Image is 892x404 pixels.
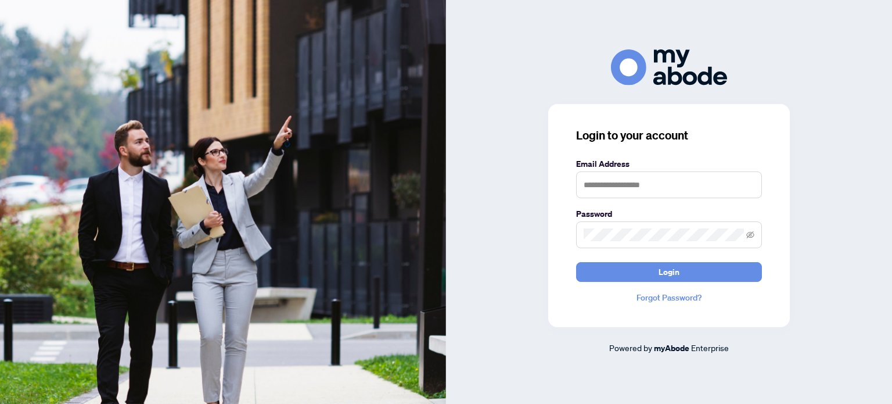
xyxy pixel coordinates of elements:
[611,49,727,85] img: ma-logo
[576,208,762,220] label: Password
[659,263,679,281] span: Login
[746,231,754,239] span: eye-invisible
[691,342,729,353] span: Enterprise
[654,342,689,355] a: myAbode
[576,127,762,144] h3: Login to your account
[609,342,652,353] span: Powered by
[576,158,762,170] label: Email Address
[576,262,762,282] button: Login
[576,291,762,304] a: Forgot Password?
